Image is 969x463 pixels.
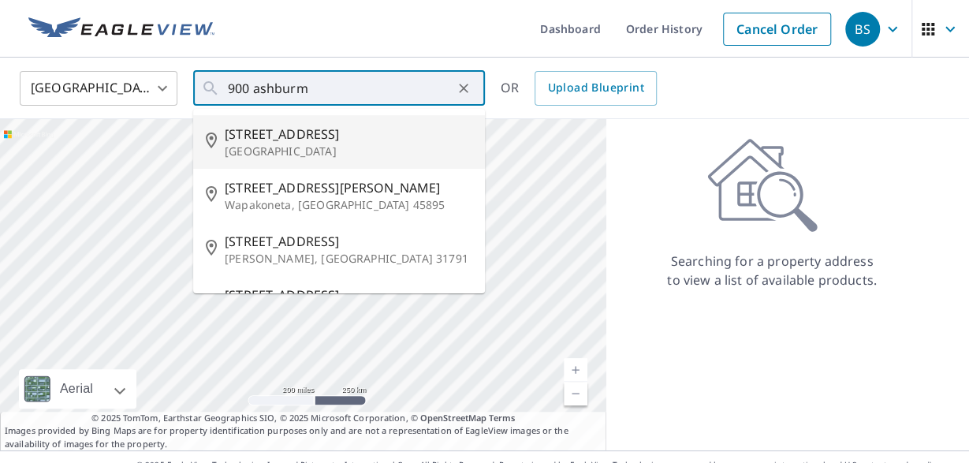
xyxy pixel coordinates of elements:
span: [STREET_ADDRESS] [225,125,472,144]
button: Clear [453,77,475,99]
a: OpenStreetMap [420,412,486,424]
div: Aerial [19,369,136,409]
span: Upload Blueprint [547,78,643,98]
div: Aerial [55,369,98,409]
a: Current Level 5, Zoom In [564,358,587,382]
div: BS [845,12,880,47]
div: [GEOGRAPHIC_DATA] [20,66,177,110]
p: [GEOGRAPHIC_DATA] [225,144,472,159]
input: Search by address or latitude-longitude [228,66,453,110]
div: OR [501,71,657,106]
a: Upload Blueprint [535,71,656,106]
span: [STREET_ADDRESS] [225,286,472,304]
p: [PERSON_NAME], [GEOGRAPHIC_DATA] 31791 [225,251,472,267]
span: [STREET_ADDRESS][PERSON_NAME] [225,178,472,197]
p: Wapakoneta, [GEOGRAPHIC_DATA] 45895 [225,197,472,213]
span: © 2025 TomTom, Earthstar Geographics SIO, © 2025 Microsoft Corporation, © [91,412,515,425]
img: EV Logo [28,17,214,41]
a: Terms [489,412,515,424]
span: [STREET_ADDRESS] [225,232,472,251]
a: Cancel Order [723,13,831,46]
a: Current Level 5, Zoom Out [564,382,587,405]
p: Searching for a property address to view a list of available products. [666,252,878,289]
